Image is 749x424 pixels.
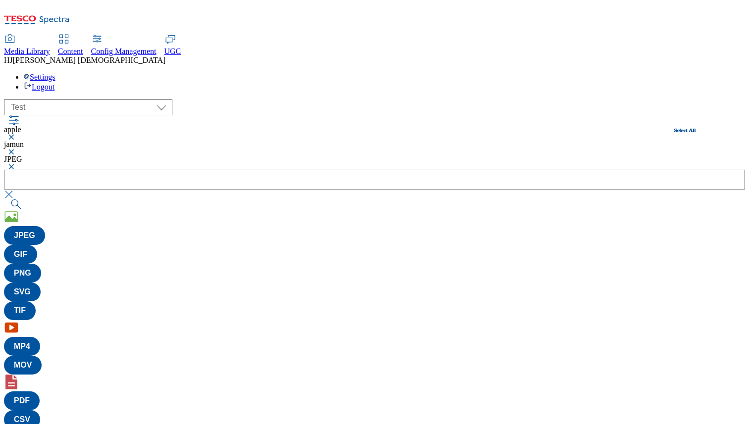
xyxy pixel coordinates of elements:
[4,125,21,134] span: apple
[58,47,83,55] span: Content
[164,47,181,55] span: UGC
[91,35,157,56] a: Config Management
[24,73,55,81] a: Settings
[4,245,37,264] button: GIF
[674,127,696,133] button: Select All
[24,83,54,91] a: Logout
[4,226,45,245] button: JPEG
[4,356,42,375] button: MOV
[4,56,13,64] span: HJ
[4,391,40,410] button: PDF
[91,47,157,55] span: Config Management
[164,35,181,56] a: UGC
[4,264,41,283] button: PNG
[4,47,50,55] span: Media Library
[58,35,83,56] a: Content
[13,56,166,64] span: [PERSON_NAME] [DEMOGRAPHIC_DATA]
[4,337,40,356] button: MP4
[4,283,41,301] button: SVG
[4,301,36,320] button: TIF
[4,35,50,56] a: Media Library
